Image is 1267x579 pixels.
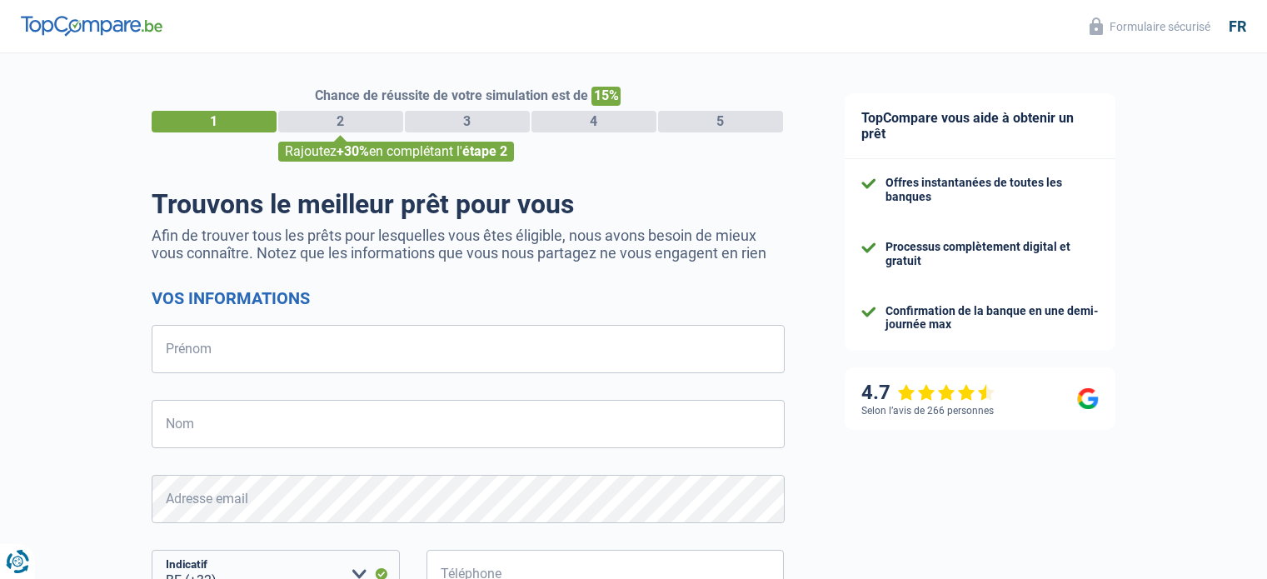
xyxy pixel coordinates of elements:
[845,93,1115,159] div: TopCompare vous aide à obtenir un prêt
[885,240,1099,268] div: Processus complètement digital et gratuit
[885,304,1099,332] div: Confirmation de la banque en une demi-journée max
[315,87,588,103] span: Chance de réussite de votre simulation est de
[591,87,621,106] span: 15%
[1080,12,1220,40] button: Formulaire sécurisé
[861,405,994,417] div: Selon l’avis de 266 personnes
[1229,17,1246,36] div: fr
[152,288,785,308] h2: Vos informations
[885,176,1099,204] div: Offres instantanées de toutes les banques
[658,111,783,132] div: 5
[861,381,995,405] div: 4.7
[462,143,507,159] span: étape 2
[337,143,369,159] span: +30%
[152,111,277,132] div: 1
[278,142,514,162] div: Rajoutez en complétant l'
[152,188,785,220] h1: Trouvons le meilleur prêt pour vous
[405,111,530,132] div: 3
[531,111,656,132] div: 4
[278,111,403,132] div: 2
[152,227,785,262] p: Afin de trouver tous les prêts pour lesquelles vous êtes éligible, nous avons besoin de mieux vou...
[21,16,162,36] img: TopCompare Logo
